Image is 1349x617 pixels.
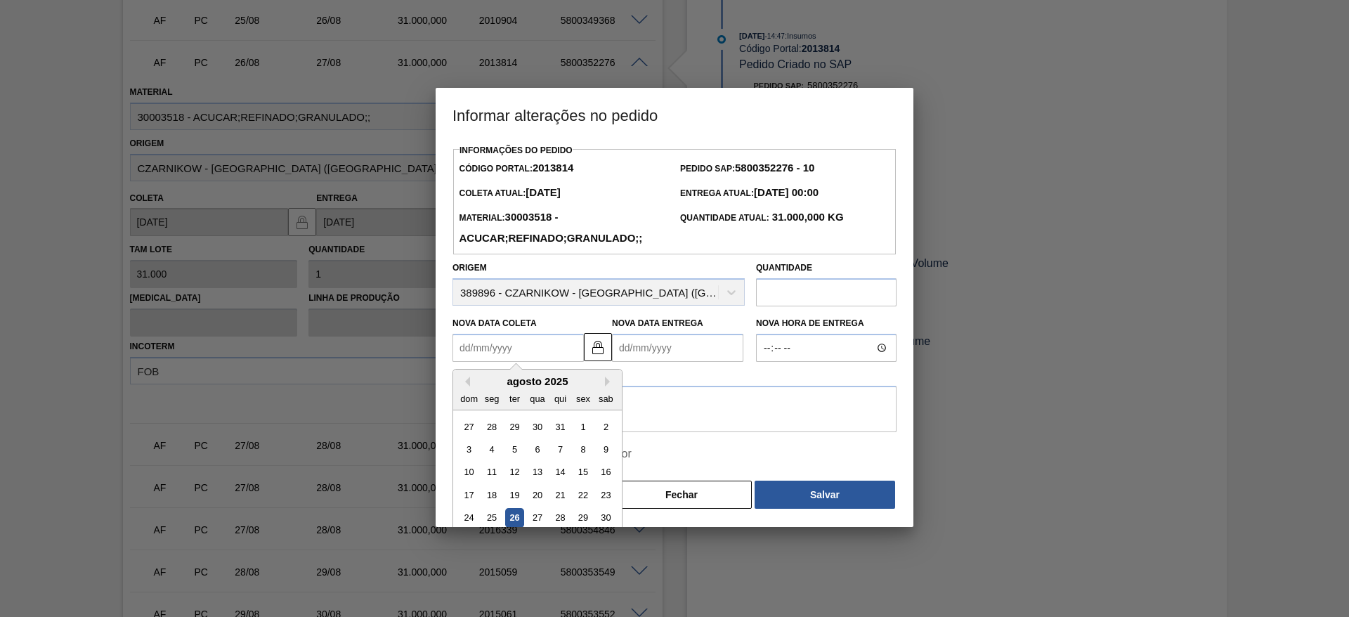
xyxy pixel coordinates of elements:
[612,334,743,362] input: dd/mm/yyyy
[597,389,615,408] div: sab
[573,440,592,459] div: Choose sexta-feira, 8 de agosto de 2025
[584,333,612,361] button: locked
[597,509,615,528] div: Choose sábado, 30 de agosto de 2025
[551,389,570,408] div: qui
[680,213,844,223] span: Quantidade Atual:
[528,417,547,436] div: Choose quarta-feira, 30 de julho de 2025
[573,389,592,408] div: sex
[551,509,570,528] div: Choose quinta-feira, 28 de agosto de 2025
[526,186,561,198] strong: [DATE]
[452,334,584,362] input: dd/mm/yyyy
[573,463,592,482] div: Choose sexta-feira, 15 de agosto de 2025
[483,440,502,459] div: Choose segunda-feira, 4 de agosto de 2025
[459,213,642,244] span: Material:
[533,162,573,174] strong: 2013814
[680,164,814,174] span: Pedido SAP:
[597,463,615,482] div: Choose sábado, 16 de agosto de 2025
[597,417,615,436] div: Choose sábado, 2 de agosto de 2025
[452,318,537,328] label: Nova Data Coleta
[505,509,524,528] div: Choose terça-feira, 26 de agosto de 2025
[505,417,524,436] div: Choose terça-feira, 29 de julho de 2025
[460,509,478,528] div: Choose domingo, 24 de agosto de 2025
[460,486,478,505] div: Choose domingo, 17 de agosto de 2025
[483,486,502,505] div: Choose segunda-feira, 18 de agosto de 2025
[528,509,547,528] div: Choose quarta-feira, 27 de agosto de 2025
[597,440,615,459] div: Choose sábado, 9 de agosto de 2025
[457,415,617,552] div: month 2025-08
[483,417,502,436] div: Choose segunda-feira, 28 de julho de 2025
[528,486,547,505] div: Choose quarta-feira, 20 de agosto de 2025
[436,88,913,141] h3: Informar alterações no pedido
[452,263,487,273] label: Origem
[505,440,524,459] div: Choose terça-feira, 5 de agosto de 2025
[551,486,570,505] div: Choose quinta-feira, 21 de agosto de 2025
[505,486,524,505] div: Choose terça-feira, 19 de agosto de 2025
[551,463,570,482] div: Choose quinta-feira, 14 de agosto de 2025
[453,375,622,387] div: agosto 2025
[505,389,524,408] div: ter
[611,481,752,509] button: Fechar
[460,389,478,408] div: dom
[459,211,642,244] strong: 30003518 - ACUCAR;REFINADO;GRANULADO;;
[573,509,592,528] div: Choose sexta-feira, 29 de agosto de 2025
[459,164,573,174] span: Código Portal:
[460,377,470,387] button: Previous Month
[756,313,897,334] label: Nova Hora de Entrega
[452,365,897,386] label: Observação
[769,211,844,223] strong: 31.000,000 KG
[460,463,478,482] div: Choose domingo, 10 de agosto de 2025
[528,463,547,482] div: Choose quarta-feira, 13 de agosto de 2025
[735,162,814,174] strong: 5800352276 - 10
[597,486,615,505] div: Choose sábado, 23 de agosto de 2025
[460,417,478,436] div: Choose domingo, 27 de julho de 2025
[756,263,812,273] label: Quantidade
[551,440,570,459] div: Choose quinta-feira, 7 de agosto de 2025
[755,481,895,509] button: Salvar
[680,188,819,198] span: Entrega Atual:
[605,377,615,387] button: Next Month
[460,145,573,155] label: Informações do Pedido
[483,509,502,528] div: Choose segunda-feira, 25 de agosto de 2025
[573,417,592,436] div: Choose sexta-feira, 1 de agosto de 2025
[483,389,502,408] div: seg
[612,318,703,328] label: Nova Data Entrega
[754,186,819,198] strong: [DATE] 00:00
[483,463,502,482] div: Choose segunda-feira, 11 de agosto de 2025
[551,417,570,436] div: Choose quinta-feira, 31 de julho de 2025
[573,486,592,505] div: Choose sexta-feira, 22 de agosto de 2025
[459,188,560,198] span: Coleta Atual:
[528,389,547,408] div: qua
[505,463,524,482] div: Choose terça-feira, 12 de agosto de 2025
[589,339,606,356] img: locked
[528,440,547,459] div: Choose quarta-feira, 6 de agosto de 2025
